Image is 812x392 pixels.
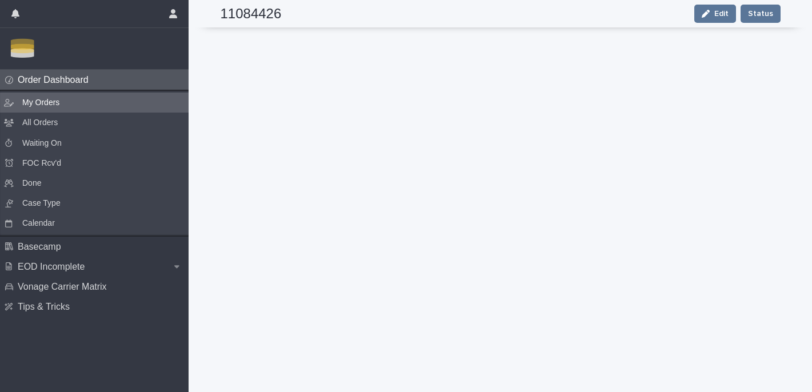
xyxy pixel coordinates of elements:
[748,8,773,19] span: Status
[9,37,36,60] img: Zbn3osBRTqmJoOucoKu4
[13,301,79,312] p: Tips & Tricks
[13,281,116,292] p: Vonage Carrier Matrix
[13,138,71,149] p: Waiting On
[13,178,50,189] p: Done
[13,117,67,128] p: All Orders
[714,10,729,18] span: Edit
[13,261,94,272] p: EOD Incomplete
[13,241,70,252] p: Basecamp
[13,158,70,169] p: FOC Rcv'd
[741,5,781,23] button: Status
[694,5,736,23] button: Edit
[13,97,69,108] p: My Orders
[13,74,98,85] p: Order Dashboard
[13,218,64,229] p: Calendar
[13,198,70,209] p: Case Type
[221,6,282,22] h2: 11084426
